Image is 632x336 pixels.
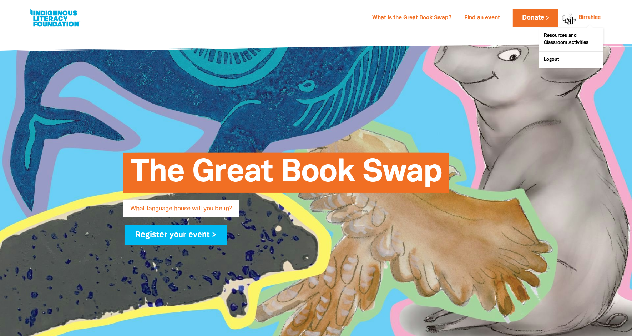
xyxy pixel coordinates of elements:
[368,12,456,24] a: What is the Great Book Swap?
[460,12,504,24] a: Find an event
[125,225,228,245] a: Register your event >
[579,15,601,20] a: Birrahlee
[131,206,232,217] span: What language house will you be in?
[539,52,603,68] a: Logout
[131,158,442,193] span: The Great Book Swap
[513,9,558,27] a: Donate
[539,28,603,51] a: Resources and Classroom Activities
